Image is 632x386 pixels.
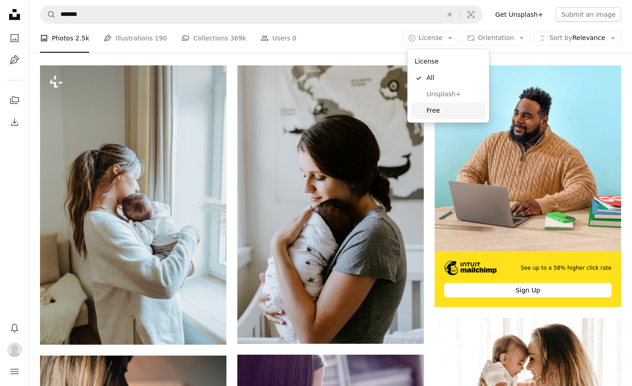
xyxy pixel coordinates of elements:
[411,53,486,70] div: License
[419,34,443,41] span: License
[407,49,489,123] div: License
[426,106,482,115] span: Free
[426,90,482,99] span: Unsplash+
[403,31,459,45] button: License
[462,31,530,45] button: Orientation
[426,74,482,83] span: All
